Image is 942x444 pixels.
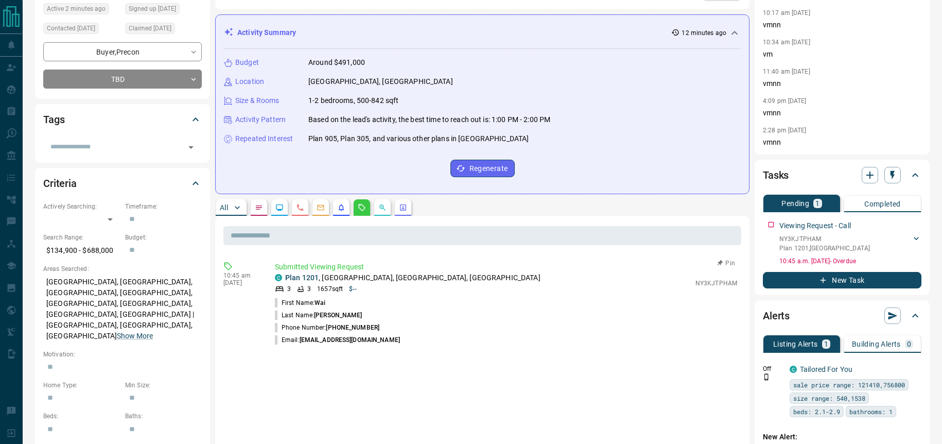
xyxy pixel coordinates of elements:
[43,264,202,274] p: Areas Searched:
[800,365,852,373] a: Tailored For You
[275,311,362,320] p: Last Name:
[763,20,921,30] p: vmnn
[220,204,228,211] p: All
[358,203,366,212] svg: Requests
[815,200,819,207] p: 1
[125,412,202,421] p: Baths:
[763,39,810,46] p: 10:34 am [DATE]
[43,233,120,242] p: Search Range:
[781,200,809,207] p: Pending
[779,234,870,244] p: NY3KJTPHAM
[308,57,365,68] p: Around $491,000
[763,68,810,75] p: 11:40 am [DATE]
[125,202,202,211] p: Timeframe:
[763,432,921,442] p: New Alert:
[849,406,893,417] span: bathrooms: 1
[326,324,379,331] span: [PHONE_NUMBER]
[275,323,379,332] p: Phone Number:
[711,259,741,268] button: Pin
[129,23,171,33] span: Claimed [DATE]
[793,380,905,390] span: sale price range: 121410,756800
[763,97,807,105] p: 4:09 pm [DATE]
[275,274,282,281] div: condos.ca
[308,114,550,125] p: Based on the lead's activity, the best time to reach out is: 1:00 PM - 2:00 PM
[275,262,737,272] p: Submitted Viewing Request
[235,114,286,125] p: Activity Pattern
[43,242,120,259] p: $134,900 - $688,000
[255,203,263,212] svg: Notes
[763,108,921,118] p: vmnn
[43,274,202,345] p: [GEOGRAPHIC_DATA], [GEOGRAPHIC_DATA], [GEOGRAPHIC_DATA], [GEOGRAPHIC_DATA], [GEOGRAPHIC_DATA], [G...
[763,303,921,328] div: Alerts
[125,233,202,242] p: Budget:
[763,308,790,324] h2: Alerts
[763,127,807,134] p: 2:28 pm [DATE]
[43,381,120,390] p: Home Type:
[235,57,259,68] p: Budget
[763,167,789,183] h2: Tasks
[125,381,202,390] p: Min Size:
[43,42,202,61] div: Buyer , Precon
[763,373,770,381] svg: Push Notification Only
[117,331,153,341] button: Show More
[307,284,311,294] p: 3
[285,272,540,283] p: , [GEOGRAPHIC_DATA], [GEOGRAPHIC_DATA], [GEOGRAPHIC_DATA]
[43,412,120,421] p: Beds:
[285,274,319,282] a: Plan 1201
[907,340,911,348] p: 0
[773,340,818,348] p: Listing Alerts
[314,312,362,319] span: [PERSON_NAME]
[793,406,840,417] span: beds: 2.1-2.9
[287,284,291,294] p: 3
[43,171,202,196] div: Criteria
[125,3,202,18] div: Tue Apr 09 2024
[47,23,95,33] span: Contacted [DATE]
[315,299,325,306] span: Wai
[300,336,400,344] span: [EMAIL_ADDRESS][DOMAIN_NAME]
[763,163,921,187] div: Tasks
[337,203,345,212] svg: Listing Alerts
[790,366,797,373] div: condos.ca
[275,335,400,345] p: Email:
[779,257,921,266] p: 10:45 a.m. [DATE] - Overdue
[125,23,202,37] div: Tue Apr 09 2024
[864,200,901,208] p: Completed
[184,140,198,155] button: Open
[793,393,865,403] span: size range: 540,1538
[235,133,293,144] p: Repeated Interest
[43,3,120,18] div: Mon Aug 18 2025
[308,133,529,144] p: Plan 905, Plan 305, and various other plans in [GEOGRAPHIC_DATA]
[349,284,357,294] p: $--
[275,298,326,308] p: First Name:
[224,23,741,42] div: Activity Summary12 minutes ago
[43,202,120,211] p: Actively Searching:
[223,272,259,279] p: 10:45 am
[43,70,202,89] div: TBD
[43,175,77,192] h2: Criteria
[682,28,726,38] p: 12 minutes ago
[763,364,783,373] p: Off
[779,244,870,253] p: Plan 1201 , [GEOGRAPHIC_DATA]
[43,23,120,37] div: Thu Apr 11 2024
[763,272,921,288] button: New Task
[43,350,202,359] p: Motivation:
[235,95,280,106] p: Size & Rooms
[399,203,407,212] svg: Agent Actions
[43,107,202,132] div: Tags
[308,95,398,106] p: 1-2 bedrooms, 500-842 sqft
[824,340,828,348] p: 1
[317,203,325,212] svg: Emails
[223,279,259,286] p: [DATE]
[763,49,921,60] p: vm
[237,27,296,38] p: Activity Summary
[308,76,453,87] p: [GEOGRAPHIC_DATA], [GEOGRAPHIC_DATA]
[695,279,737,288] p: NY3KJTPHAM
[779,232,921,255] div: NY3KJTPHAMPlan 1201,[GEOGRAPHIC_DATA]
[763,9,810,16] p: 10:17 am [DATE]
[763,137,921,148] p: vmnn
[450,160,515,177] button: Regenerate
[43,111,64,128] h2: Tags
[296,203,304,212] svg: Calls
[317,284,343,294] p: 1657 sqft
[378,203,387,212] svg: Opportunities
